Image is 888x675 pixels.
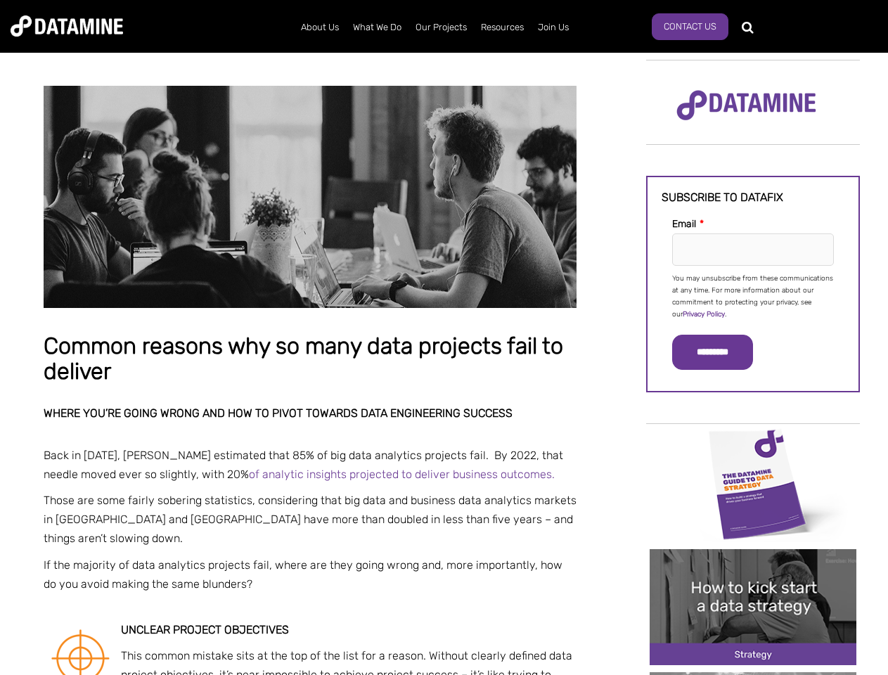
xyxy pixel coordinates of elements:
img: Datamine [11,15,123,37]
p: If the majority of data analytics projects fail, where are they going wrong and, more importantly... [44,555,577,593]
h2: Where you’re going wrong and how to pivot towards data engineering success [44,407,577,420]
a: Resources [474,9,531,46]
img: Datamine Logo No Strapline - Purple [667,81,825,130]
h1: Common reasons why so many data projects fail to deliver [44,334,577,384]
strong: Unclear project objectives [121,623,289,636]
img: Common reasons why so many data projects fail to deliver [44,86,577,308]
p: Back in [DATE], [PERSON_NAME] estimated that 85% of big data analytics projects fail. By 2022, th... [44,446,577,484]
a: About Us [294,9,346,46]
img: 20241212 How to kick start a data strategy-2 [650,549,856,665]
span: Email [672,218,696,230]
img: Data Strategy Cover thumbnail [650,425,856,541]
p: Those are some fairly sobering statistics, considering that big data and business data analytics ... [44,491,577,548]
a: What We Do [346,9,408,46]
p: You may unsubscribe from these communications at any time. For more information about our commitm... [672,273,834,321]
a: Our Projects [408,9,474,46]
a: Privacy Policy [683,310,725,319]
a: Join Us [531,9,576,46]
a: Contact Us [652,13,728,40]
a: of analytic insights projected to deliver business outcomes. [249,468,555,481]
h3: Subscribe to datafix [662,191,844,204]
